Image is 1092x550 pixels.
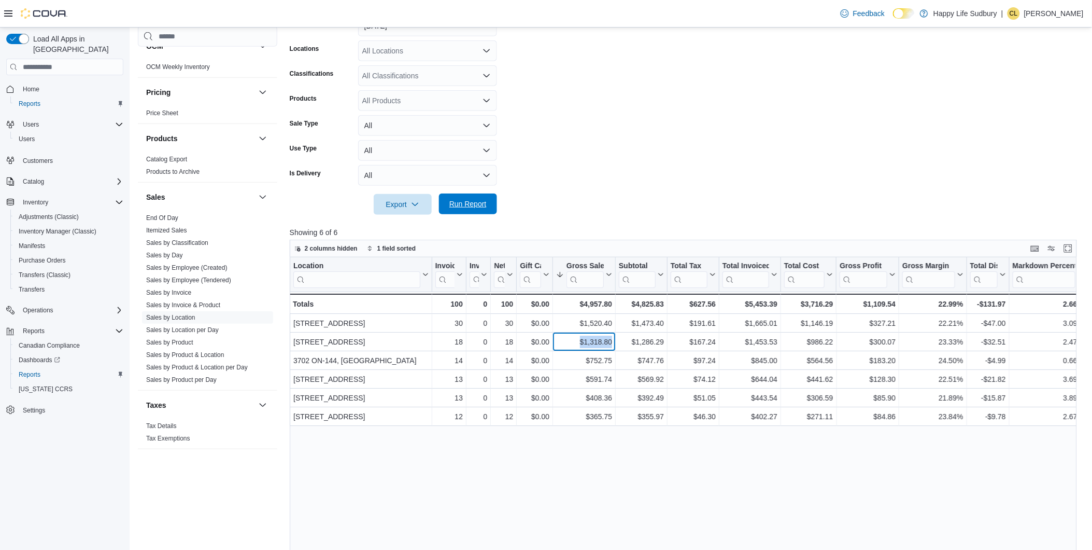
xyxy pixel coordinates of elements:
[146,155,187,163] span: Catalog Export
[520,298,549,310] div: $0.00
[138,107,277,123] div: Pricing
[520,336,549,348] div: $0.00
[435,410,462,423] div: 12
[380,194,426,215] span: Export
[146,239,208,246] a: Sales by Classification
[671,262,707,271] div: Total Tax
[293,392,429,404] div: [STREET_ADDRESS]
[293,410,429,423] div: [STREET_ADDRESS]
[784,392,833,404] div: $306.59
[902,336,963,348] div: 23.33%
[2,174,127,189] button: Catalog
[1062,242,1074,255] button: Enter fullscreen
[1001,7,1003,20] p: |
[146,376,217,383] a: Sales by Product per Day
[146,363,248,372] span: Sales by Product & Location per Day
[10,282,127,297] button: Transfers
[146,87,171,98] h3: Pricing
[146,63,210,71] span: OCM Weekly Inventory
[15,211,83,223] a: Adjustments (Classic)
[1013,262,1075,288] div: Markdown Percent
[19,213,79,221] span: Adjustments (Classic)
[377,244,416,253] span: 1 field sorted
[257,132,269,145] button: Products
[902,373,963,386] div: 22.51%
[840,298,896,310] div: $1,109.54
[146,133,254,144] button: Products
[970,317,1005,329] div: -$47.00
[556,392,612,404] div: $408.36
[556,298,612,310] div: $4,957.80
[840,262,887,288] div: Gross Profit
[556,262,612,288] button: Gross Sales
[19,175,48,188] button: Catalog
[146,133,178,144] h3: Products
[1013,262,1084,288] button: Markdown Percent
[10,367,127,382] button: Reports
[520,354,549,367] div: $0.00
[138,153,277,182] div: Products
[784,262,833,288] button: Total Cost
[619,373,664,386] div: $569.92
[146,400,166,410] h3: Taxes
[19,118,123,131] span: Users
[671,298,716,310] div: $627.56
[902,298,963,310] div: 22.99%
[146,239,208,247] span: Sales by Classification
[520,373,549,386] div: $0.00
[146,313,195,322] span: Sales by Location
[902,392,963,404] div: 21.89%
[970,373,1005,386] div: -$21.82
[19,285,45,294] span: Transfers
[520,392,549,404] div: $0.00
[840,354,896,367] div: $183.20
[840,373,896,386] div: $128.30
[146,276,231,284] span: Sales by Employee (Tendered)
[15,283,123,296] span: Transfers
[146,400,254,410] button: Taxes
[902,317,963,329] div: 22.21%
[19,404,123,417] span: Settings
[470,262,487,288] button: Invoices Ref
[671,373,716,386] div: $74.12
[619,336,664,348] div: $1,286.29
[146,301,220,309] a: Sales by Invoice & Product
[146,289,191,296] a: Sales by Invoice
[2,195,127,210] button: Inventory
[902,354,963,367] div: 24.50%
[671,336,716,348] div: $167.24
[19,304,123,317] span: Operations
[619,262,656,271] div: Subtotal
[10,239,127,253] button: Manifests
[290,227,1085,238] p: Showing 6 of 6
[15,368,45,381] a: Reports
[19,325,49,337] button: Reports
[1013,392,1084,404] div: 3.89%
[146,156,187,163] a: Catalog Export
[671,317,716,329] div: $191.61
[15,254,70,267] a: Purchase Orders
[15,383,77,395] a: [US_STATE] CCRS
[470,392,487,404] div: 0
[10,338,127,353] button: Canadian Compliance
[19,227,96,236] span: Inventory Manager (Classic)
[494,262,505,288] div: Net Sold
[19,135,35,143] span: Users
[146,351,224,359] span: Sales by Product & Location
[435,262,454,271] div: Invoices Sold
[19,83,44,95] a: Home
[23,177,44,186] span: Catalog
[293,336,429,348] div: [STREET_ADDRESS]
[146,109,178,117] a: Price Sheet
[902,262,963,288] button: Gross Margin
[970,262,1005,288] button: Total Discount
[146,326,219,334] a: Sales by Location per Day
[435,336,462,348] div: 18
[15,368,123,381] span: Reports
[470,373,487,386] div: 0
[970,336,1005,348] div: -$32.51
[358,115,497,136] button: All
[19,341,80,350] span: Canadian Compliance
